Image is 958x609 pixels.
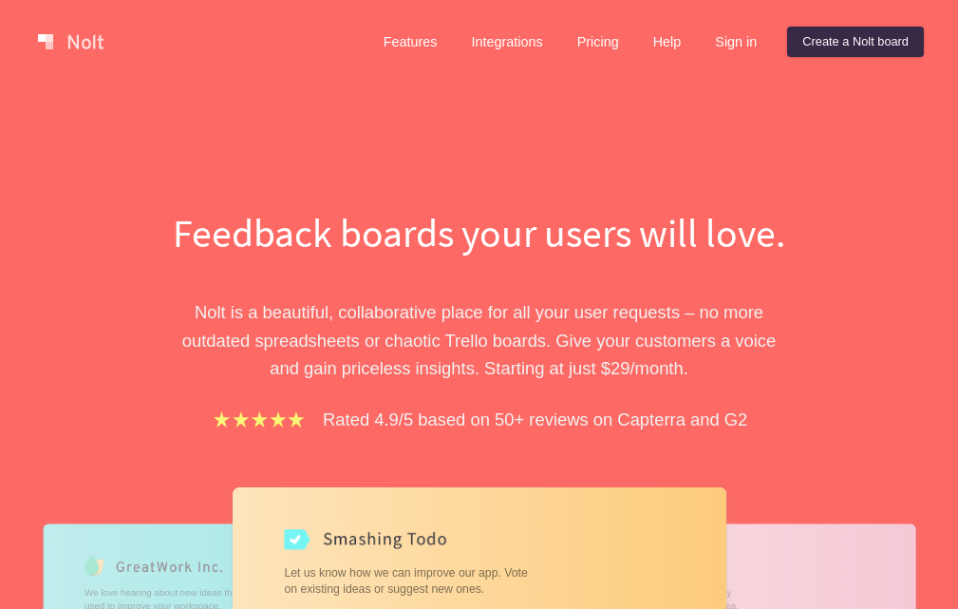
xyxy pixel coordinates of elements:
a: Help [638,27,697,57]
a: Sign in [700,27,772,57]
a: Features [368,27,453,57]
p: Nolt is a beautiful, collaborative place for all your user requests – no more outdated spreadshee... [152,298,807,382]
a: Create a Nolt board [787,27,924,57]
p: Rated 4.9/5 based on 50+ reviews on Capterra and G2 [323,406,747,433]
a: Pricing [562,27,634,57]
img: stars.b067e34983.png [211,409,308,430]
a: Integrations [456,27,557,57]
h1: Feedback boards your users will love. [152,205,807,260]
